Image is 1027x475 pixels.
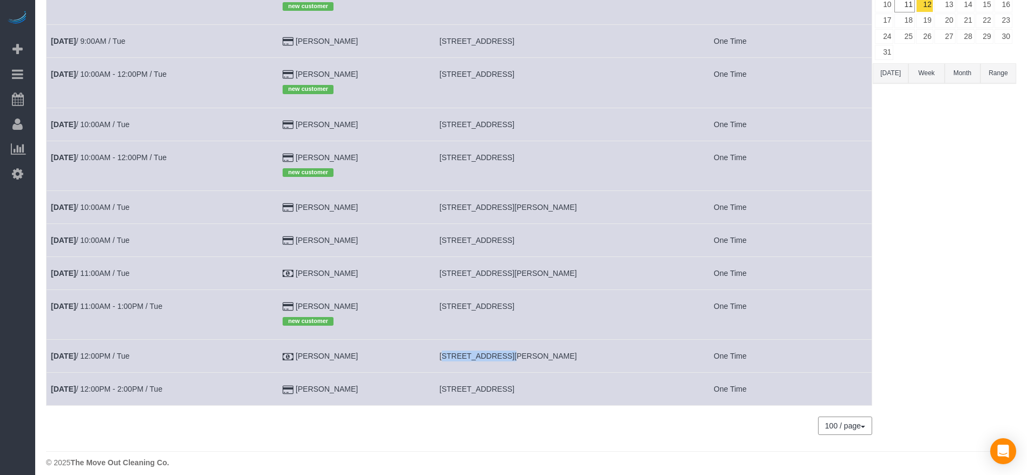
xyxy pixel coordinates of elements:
a: 29 [976,29,993,44]
button: 100 / page [818,417,872,435]
td: Assigned to [774,256,872,289]
i: Credit Card Payment [283,237,293,245]
td: Frequency [686,373,774,406]
td: Schedule date [47,340,278,373]
td: Schedule date [47,190,278,223]
a: [DATE]/ 10:00AM / Tue [51,120,129,129]
a: 28 [957,29,974,44]
td: Frequency [686,223,774,256]
a: 27 [934,29,955,44]
a: 24 [875,29,893,44]
a: [DATE]/ 9:00AM / Tue [51,37,125,45]
td: Frequency [686,340,774,373]
a: Automaid Logo [6,11,28,26]
td: Assigned to [774,25,872,58]
b: [DATE] [51,153,76,162]
span: [STREET_ADDRESS] [440,70,514,78]
td: Assigned to [774,223,872,256]
i: Credit Card Payment [283,38,293,45]
td: Schedule date [47,256,278,289]
span: new customer [283,2,333,11]
a: [PERSON_NAME] [296,70,358,78]
td: Service location [435,58,686,108]
td: Assigned to [774,340,872,373]
td: Schedule date [47,108,278,141]
a: 21 [957,14,974,28]
td: Customer [278,190,435,223]
a: 31 [875,45,893,60]
span: [STREET_ADDRESS][PERSON_NAME] [440,352,577,360]
td: Assigned to [774,141,872,190]
a: [PERSON_NAME] [296,203,358,212]
span: [STREET_ADDRESS][PERSON_NAME] [440,269,577,278]
nav: Pagination navigation [819,417,872,435]
span: [STREET_ADDRESS] [440,385,514,393]
b: [DATE] [51,352,76,360]
i: Credit Card Payment [283,303,293,311]
a: [DATE]/ 11:00AM - 1:00PM / Tue [51,302,162,311]
td: Assigned to [774,373,872,406]
td: Schedule date [47,289,278,339]
i: Check Payment [283,270,293,278]
td: Frequency [686,25,774,58]
td: Assigned to [774,108,872,141]
td: Schedule date [47,25,278,58]
td: Customer [278,340,435,373]
td: Frequency [686,58,774,108]
td: Frequency [686,190,774,223]
a: 17 [875,14,893,28]
span: [STREET_ADDRESS] [440,37,514,45]
td: Service location [435,373,686,406]
span: new customer [283,317,333,326]
a: [DATE]/ 11:00AM / Tue [51,269,129,278]
a: 26 [916,29,934,44]
button: Range [980,63,1016,83]
td: Service location [435,289,686,339]
b: [DATE] [51,302,76,311]
a: [DATE]/ 12:00PM / Tue [51,352,129,360]
i: Credit Card Payment [283,154,293,162]
button: Week [908,63,944,83]
a: [DATE]/ 10:00AM - 12:00PM / Tue [51,153,167,162]
a: [DATE]/ 12:00PM - 2:00PM / Tue [51,385,162,393]
td: Schedule date [47,373,278,406]
td: Schedule date [47,58,278,108]
span: [STREET_ADDRESS] [440,153,514,162]
td: Service location [435,223,686,256]
a: [PERSON_NAME] [296,153,358,162]
td: Service location [435,25,686,58]
button: [DATE] [873,63,908,83]
a: 22 [976,14,993,28]
a: [PERSON_NAME] [296,302,358,311]
span: new customer [283,168,333,177]
span: [STREET_ADDRESS] [440,302,514,311]
td: Customer [278,25,435,58]
td: Service location [435,190,686,223]
a: 25 [894,29,914,44]
i: Check Payment [283,353,293,361]
td: Customer [278,373,435,406]
td: Service location [435,141,686,190]
a: 30 [995,29,1012,44]
b: [DATE] [51,70,76,78]
a: 20 [934,14,955,28]
td: Frequency [686,289,774,339]
a: 18 [894,14,914,28]
b: [DATE] [51,269,76,278]
a: [DATE]/ 10:00AM - 12:00PM / Tue [51,70,167,78]
b: [DATE] [51,236,76,245]
b: [DATE] [51,37,76,45]
td: Customer [278,108,435,141]
b: [DATE] [51,120,76,129]
td: Schedule date [47,141,278,190]
b: [DATE] [51,385,76,393]
a: [PERSON_NAME] [296,385,358,393]
span: [STREET_ADDRESS] [440,120,514,129]
td: Service location [435,340,686,373]
a: 19 [916,14,934,28]
a: [PERSON_NAME] [296,352,358,360]
td: Service location [435,256,686,289]
td: Frequency [686,141,774,190]
td: Schedule date [47,223,278,256]
td: Service location [435,108,686,141]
